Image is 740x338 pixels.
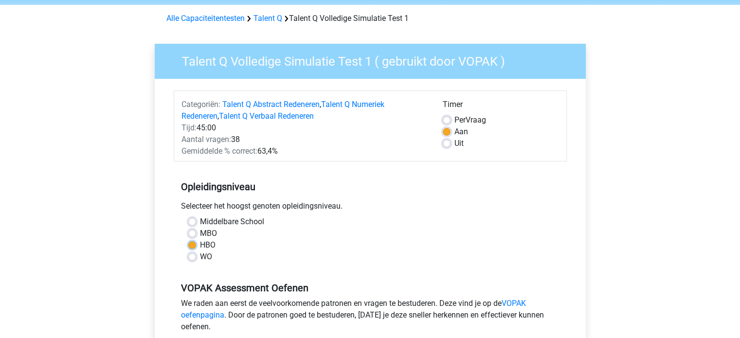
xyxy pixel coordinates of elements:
[174,298,567,337] div: We raden aan eerst de veelvoorkomende patronen en vragen te bestuderen. Deze vind je op de . Door...
[174,122,435,134] div: 45:00
[166,14,245,23] a: Alle Capaciteitentesten
[200,239,216,251] label: HBO
[181,123,197,132] span: Tijd:
[454,115,466,125] span: Per
[200,216,264,228] label: Middelbare School
[200,228,217,239] label: MBO
[174,200,567,216] div: Selecteer het hoogst genoten opleidingsniveau.
[181,100,220,109] span: Categoriën:
[174,134,435,145] div: 38
[454,138,464,149] label: Uit
[253,14,282,23] a: Talent Q
[454,114,486,126] label: Vraag
[181,100,384,121] a: Talent Q Numeriek Redeneren
[219,111,314,121] a: Talent Q Verbaal Redeneren
[443,99,559,114] div: Timer
[222,100,320,109] a: Talent Q Abstract Redeneren
[181,299,526,320] a: VOPAK oefenpagina
[181,135,231,144] span: Aantal vragen:
[162,13,578,24] div: Talent Q Volledige Simulatie Test 1
[174,145,435,157] div: 63,4%
[170,50,578,69] h3: Talent Q Volledige Simulatie Test 1 ( gebruikt door VOPAK )
[181,177,560,196] h5: Opleidingsniveau
[200,251,212,263] label: WO
[454,126,468,138] label: Aan
[181,282,560,294] h5: VOPAK Assessment Oefenen
[174,99,435,122] div: , ,
[181,146,257,156] span: Gemiddelde % correct:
